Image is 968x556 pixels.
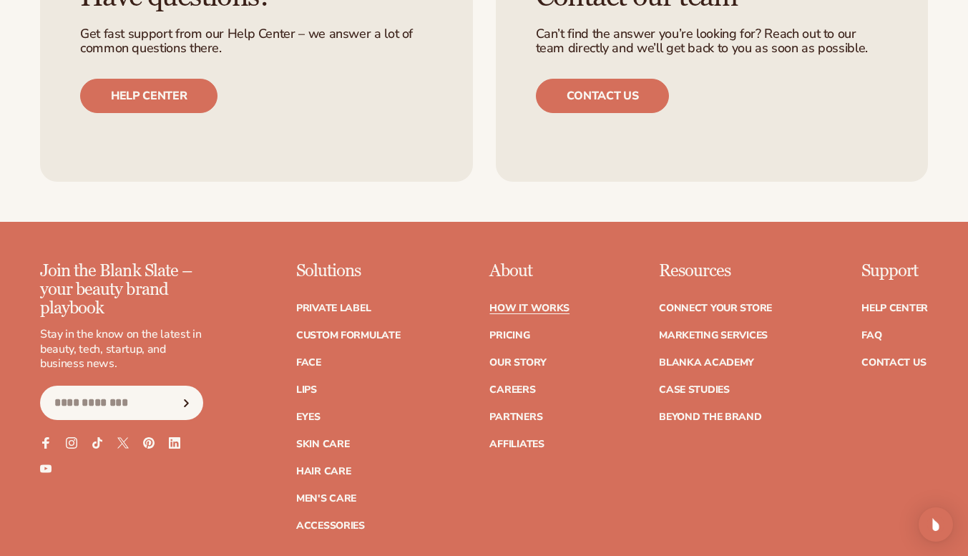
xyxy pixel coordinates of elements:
[489,331,529,341] a: Pricing
[296,521,365,531] a: Accessories
[296,494,356,504] a: Men's Care
[489,303,569,313] a: How It Works
[659,385,730,395] a: Case Studies
[296,412,321,422] a: Eyes
[489,439,544,449] a: Affiliates
[536,79,670,113] a: Contact us
[296,467,351,477] a: Hair Care
[171,386,202,420] button: Subscribe
[296,262,401,281] p: Solutions
[40,327,203,371] p: Stay in the know on the latest in beauty, tech, startup, and business news.
[40,262,203,318] p: Join the Blank Slate – your beauty brand playbook
[861,331,881,341] a: FAQ
[296,385,317,395] a: Lips
[659,262,772,281] p: Resources
[861,262,928,281] p: Support
[659,331,768,341] a: Marketing services
[296,358,321,368] a: Face
[659,358,754,368] a: Blanka Academy
[861,358,926,368] a: Contact Us
[296,439,349,449] a: Skin Care
[296,303,371,313] a: Private label
[489,262,569,281] p: About
[861,303,928,313] a: Help Center
[919,507,953,542] div: Open Intercom Messenger
[489,385,535,395] a: Careers
[80,79,217,113] a: Help center
[489,412,542,422] a: Partners
[659,412,762,422] a: Beyond the brand
[80,27,433,56] p: Get fast support from our Help Center – we answer a lot of common questions there.
[296,331,401,341] a: Custom formulate
[536,27,889,56] p: Can’t find the answer you’re looking for? Reach out to our team directly and we’ll get back to yo...
[489,358,546,368] a: Our Story
[659,303,772,313] a: Connect your store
